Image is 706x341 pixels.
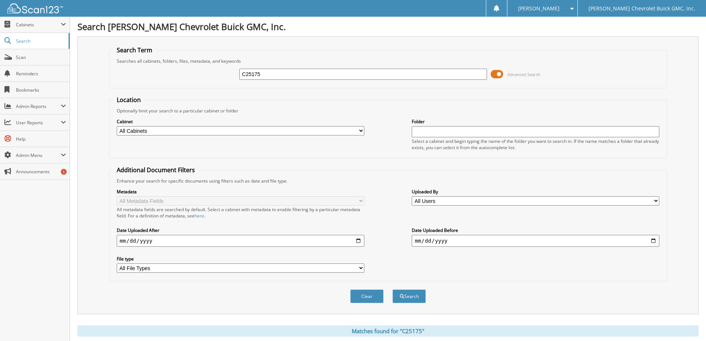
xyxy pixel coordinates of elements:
span: Cabinets [16,22,61,28]
label: Cabinet [117,118,364,125]
label: Metadata [117,188,364,195]
legend: Location [113,96,145,104]
span: Scan [16,54,66,60]
label: Folder [412,118,659,125]
img: scan123-logo-white.svg [7,3,63,13]
div: Enhance your search for specific documents using filters such as date and file type. [113,178,663,184]
button: Clear [350,289,384,303]
label: Date Uploaded Before [412,227,659,233]
div: 1 [61,169,67,175]
span: User Reports [16,119,61,126]
legend: Additional Document Filters [113,166,199,174]
span: [PERSON_NAME] [518,6,560,11]
span: Advanced Search [507,72,540,77]
span: Announcements [16,168,66,175]
div: Select a cabinet and begin typing the name of the folder you want to search in. If the name match... [412,138,659,151]
label: Uploaded By [412,188,659,195]
label: File type [117,256,364,262]
input: end [412,235,659,247]
div: Matches found for "C25175" [77,325,699,337]
span: Admin Menu [16,152,61,158]
h1: Search [PERSON_NAME] Chevrolet Buick GMC, Inc. [77,20,699,33]
span: Search [16,38,65,44]
legend: Search Term [113,46,156,54]
div: Searches all cabinets, folders, files, metadata, and keywords [113,58,663,64]
input: start [117,235,364,247]
span: Help [16,136,66,142]
span: Bookmarks [16,87,66,93]
div: All metadata fields are searched by default. Select a cabinet with metadata to enable filtering b... [117,206,364,219]
label: Date Uploaded After [117,227,364,233]
span: Admin Reports [16,103,61,109]
span: Reminders [16,71,66,77]
a: here [195,213,204,219]
span: [PERSON_NAME] Chevrolet Buick GMC, Inc. [589,6,695,11]
button: Search [392,289,426,303]
div: Optionally limit your search to a particular cabinet or folder [113,108,663,114]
